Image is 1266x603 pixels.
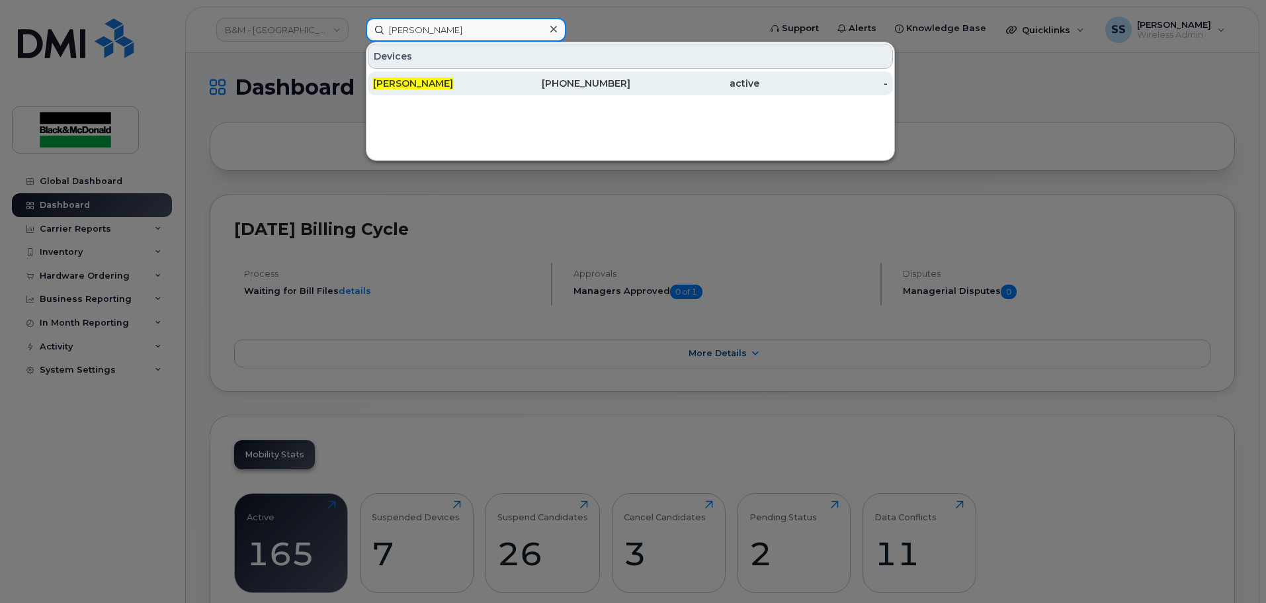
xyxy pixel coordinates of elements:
[368,71,893,95] a: [PERSON_NAME][PHONE_NUMBER]active-
[373,77,453,89] span: [PERSON_NAME]
[759,77,888,90] div: -
[630,77,759,90] div: active
[368,44,893,69] div: Devices
[502,77,631,90] div: [PHONE_NUMBER]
